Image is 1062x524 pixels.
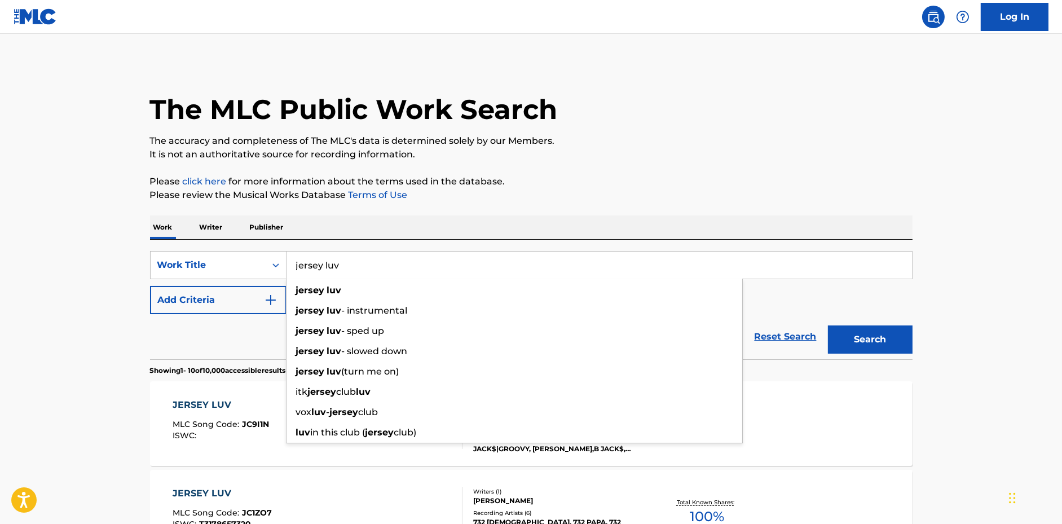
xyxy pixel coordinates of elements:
[296,285,325,296] strong: jersey
[922,6,945,28] a: Public Search
[150,134,913,148] p: The accuracy and completeness of The MLC's data is determined solely by our Members.
[308,386,337,397] strong: jersey
[342,366,399,377] span: (turn me on)
[196,215,226,239] p: Writer
[173,419,242,429] span: MLC Song Code :
[828,325,913,354] button: Search
[173,398,269,412] div: JERSEY LUV
[677,498,737,507] p: Total Known Shares:
[296,346,325,356] strong: jersey
[951,6,974,28] div: Help
[473,487,644,496] div: Writers ( 1 )
[150,93,558,126] h1: The MLC Public Work Search
[927,10,940,24] img: search
[296,407,312,417] span: vox
[296,386,308,397] span: itk
[356,386,371,397] strong: luv
[14,8,57,25] img: MLC Logo
[473,509,644,517] div: Recording Artists ( 6 )
[157,258,259,272] div: Work Title
[1006,470,1062,524] iframe: Chat Widget
[327,285,342,296] strong: luv
[956,10,970,24] img: help
[365,427,394,438] strong: jersey
[150,381,913,466] a: JERSEY LUVMLC Song Code:JC9I1NISWC:Writers (4)[PERSON_NAME], [PERSON_NAME], [PERSON_NAME], [PERSO...
[359,407,378,417] span: club
[749,324,822,349] a: Reset Search
[183,176,227,187] a: click here
[473,434,644,454] div: GROOVY,B JACK$, [PERSON_NAME],B JACK$, B JACK$|GROOVY, [PERSON_NAME],B JACK$, [PERSON_NAME],B JACK$
[150,366,328,376] p: Showing 1 - 10 of 10,000 accessible results (Total 12,153 )
[473,496,644,506] div: [PERSON_NAME]
[1009,481,1016,515] div: Drag
[296,305,325,316] strong: jersey
[173,430,199,441] span: ISWC :
[150,251,913,359] form: Search Form
[311,427,365,438] span: in this club (
[150,175,913,188] p: Please for more information about the terms used in the database.
[327,325,342,336] strong: luv
[296,427,311,438] strong: luv
[394,427,417,438] span: club)
[342,305,408,316] span: - instrumental
[150,286,287,314] button: Add Criteria
[330,407,359,417] strong: jersey
[327,305,342,316] strong: luv
[242,419,269,429] span: JC9I1N
[327,346,342,356] strong: luv
[173,508,242,518] span: MLC Song Code :
[150,215,176,239] p: Work
[173,487,272,500] div: JERSEY LUV
[242,508,272,518] span: JC1ZO7
[327,366,342,377] strong: luv
[981,3,1048,31] a: Log In
[150,188,913,202] p: Please review the Musical Works Database
[342,346,408,356] span: - slowed down
[346,190,408,200] a: Terms of Use
[246,215,287,239] p: Publisher
[342,325,385,336] span: - sped up
[312,407,327,417] strong: luv
[327,407,330,417] span: -
[150,148,913,161] p: It is not an authoritative source for recording information.
[337,386,356,397] span: club
[264,293,277,307] img: 9d2ae6d4665cec9f34b9.svg
[296,325,325,336] strong: jersey
[296,366,325,377] strong: jersey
